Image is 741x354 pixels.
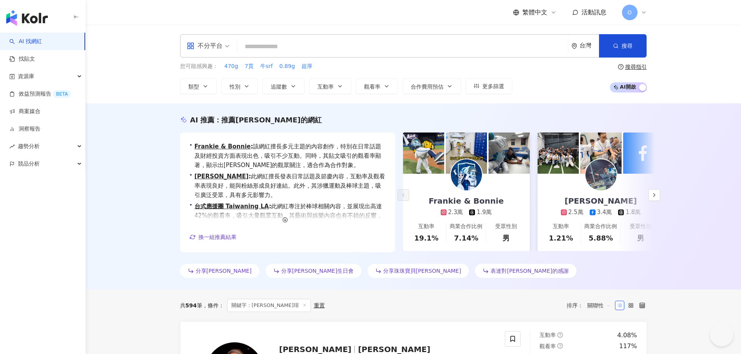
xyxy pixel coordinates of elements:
span: O [627,8,632,17]
a: [PERSON_NAME]2.5萬3.4萬1.8萬互動率1.21%商業合作比例5.88%受眾性別男 [538,174,664,251]
span: 觀看率 [540,343,556,349]
img: post-image [446,133,487,174]
img: KOL Avatar [585,159,617,190]
img: post-image [403,133,444,174]
div: 排序： [567,299,615,312]
button: 類型 [180,78,217,94]
span: appstore [187,42,194,50]
span: 觀看率 [364,84,380,90]
span: 追蹤數 [271,84,287,90]
img: post-image [580,133,622,174]
span: [PERSON_NAME] [358,345,430,354]
button: 換一組推薦結果 [189,231,237,243]
span: 您可能感興趣： [180,63,218,70]
button: 牛srf [260,62,273,71]
div: 不分平台 [187,40,222,52]
span: 搜尋 [622,43,632,49]
span: 0.89g [279,63,295,70]
span: 資源庫 [18,68,34,85]
button: 超厚 [301,62,313,71]
a: 效益預測報告BETA [9,90,71,98]
button: 觀看率 [356,78,398,94]
div: 3.4萬 [597,208,612,216]
span: 分享珠珠寶貝[PERSON_NAME] [383,268,461,274]
span: question-circle [557,332,563,338]
div: 117% [619,342,637,351]
div: • [189,172,386,200]
a: [PERSON_NAME] [194,173,249,180]
span: 趨勢分析 [18,138,40,155]
span: 性別 [229,84,240,90]
span: 換一組推薦結果 [198,234,236,240]
a: Frankie & Bonnie2.3萬1.9萬互動率19.1%商業合作比例7.14%受眾性別男 [403,174,530,251]
div: 互動率 [553,223,569,230]
div: 男 [503,233,510,243]
div: 受眾性別 [630,223,652,230]
span: 關聯性 [587,299,611,312]
span: 關鍵字：[PERSON_NAME]珢 [227,299,311,312]
div: 1.9萬 [476,208,492,216]
span: 分享[PERSON_NAME]生日會 [281,268,354,274]
div: [PERSON_NAME] [557,195,645,206]
a: 台式應援團 Taiwaning LA [194,203,269,210]
span: 此網紅擅長發表日常話題及節慶內容，互動率及觀看率表現良好，能與粉絲形成良好連結。此外，其涉獵運動及棒球主題，吸引廣泛受眾，具有多元影響力。 [194,172,386,200]
div: 1.8萬 [625,208,641,216]
span: : [251,143,253,150]
span: 7貫 [245,63,254,70]
div: 5.88% [589,233,613,243]
img: post-image [538,133,579,174]
div: • [189,202,386,230]
span: question-circle [557,343,563,349]
div: • [189,142,386,170]
span: 表達對[PERSON_NAME]的感謝 [490,268,568,274]
div: 搜尋指引 [625,64,647,70]
span: rise [9,144,15,149]
span: 分享[PERSON_NAME] [196,268,252,274]
div: 男 [637,233,644,243]
div: 共 筆 [180,302,202,309]
div: 商業合作比例 [584,223,617,230]
span: : [269,203,271,210]
span: [PERSON_NAME] [279,345,352,354]
a: searchAI 找網紅 [9,38,42,45]
span: 互動率 [540,332,556,338]
div: 台灣 [580,42,599,49]
span: 更多篩選 [482,83,504,89]
button: 搜尋 [599,34,646,58]
div: 4.08% [617,331,637,340]
button: 更多篩選 [466,78,512,94]
button: 7貫 [244,62,254,71]
div: 重置 [314,302,325,309]
span: 594 [186,302,197,309]
span: : [249,173,251,180]
button: 互動率 [309,78,351,94]
img: KOL Avatar [451,159,482,190]
div: 2.5萬 [568,208,583,216]
div: 互動率 [418,223,434,230]
span: 牛srf [260,63,273,70]
button: 合作費用預估 [403,78,461,94]
span: 此網紅專注於棒球相關內容，並展現出高達42%的觀看率，吸引大量觀眾互動。其藝術與娛樂內容也有不錯的反響，顯示其多元化的影響力，因此特別推薦。 [194,202,386,230]
div: 19.1% [414,233,438,243]
a: 洞察報告 [9,125,40,133]
div: Frankie & Bonnie [421,195,512,206]
span: 推薦[PERSON_NAME]的網紅 [221,116,321,124]
span: 條件 ： [202,302,224,309]
div: 2.3萬 [448,208,463,216]
button: 470g [224,62,239,71]
img: post-image [489,133,530,174]
div: 7.14% [454,233,478,243]
span: 超厚 [301,63,312,70]
span: question-circle [618,64,624,70]
button: 0.89g [279,62,295,71]
a: 找貼文 [9,55,35,63]
div: 商業合作比例 [450,223,482,230]
button: 追蹤數 [263,78,305,94]
span: 合作費用預估 [411,84,443,90]
div: 1.21% [549,233,573,243]
iframe: Help Scout Beacon - Open [710,323,733,346]
span: environment [571,43,577,49]
button: 性別 [221,78,258,94]
span: 繁體中文 [522,8,547,17]
img: logo [6,10,48,26]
